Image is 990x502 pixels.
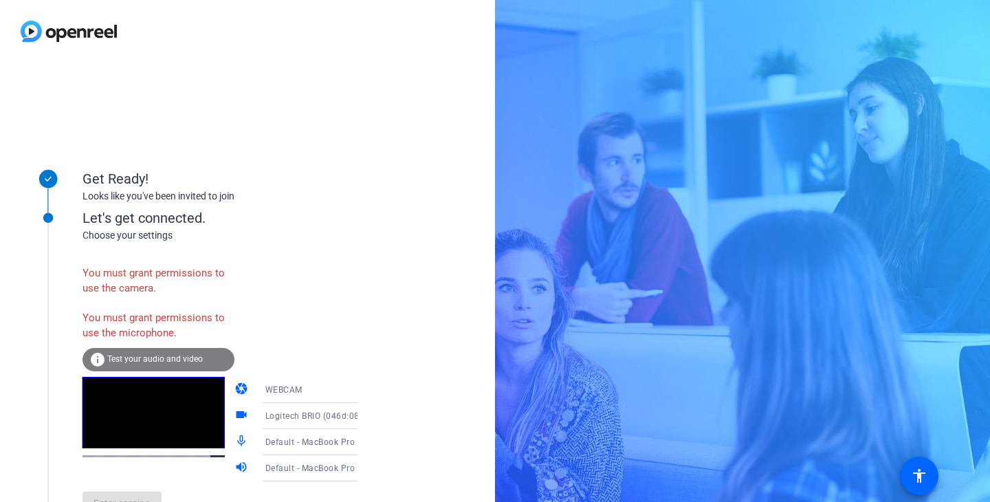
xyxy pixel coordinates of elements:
[265,436,442,447] span: Default - MacBook Pro Microphone (Built-in)
[265,385,302,395] span: WEBCAM
[82,189,357,204] div: Looks like you've been invited to join
[82,208,386,228] div: Let's get connected.
[234,382,251,398] mat-icon: camera
[82,259,234,303] div: You must grant permissions to use the camera.
[234,408,251,424] mat-icon: videocam
[911,468,927,484] mat-icon: accessibility
[82,228,386,243] div: Choose your settings
[89,351,106,368] mat-icon: info
[82,168,357,189] div: Get Ready!
[234,434,251,450] mat-icon: mic_none
[107,354,203,364] span: Test your audio and video
[234,460,251,477] mat-icon: volume_up
[265,410,373,421] span: Logitech BRIO (046d:085e)
[82,303,234,348] div: You must grant permissions to use the microphone.
[265,462,431,473] span: Default - MacBook Pro Speakers (Built-in)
